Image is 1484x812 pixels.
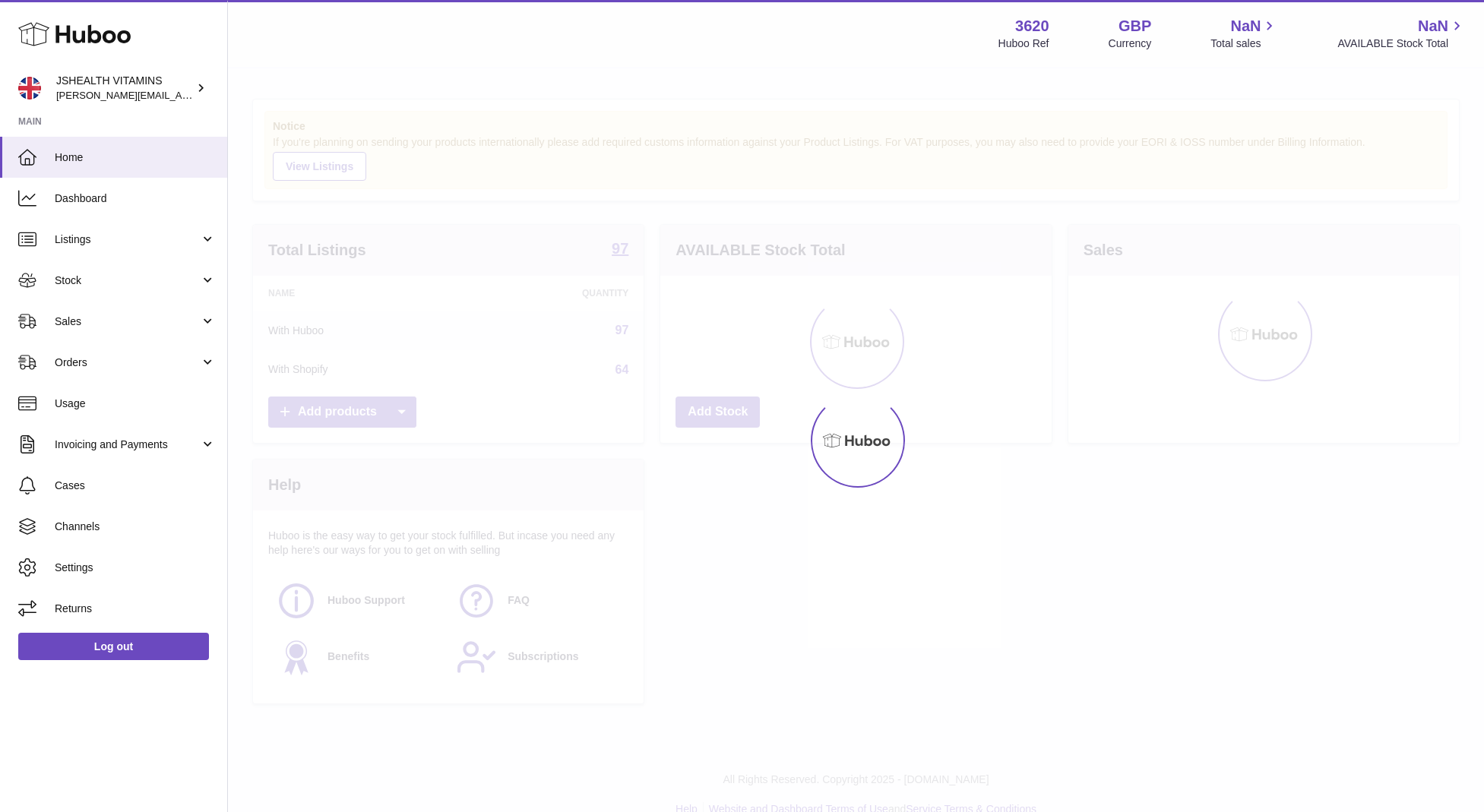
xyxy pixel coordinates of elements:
span: Stock [55,273,200,288]
span: Channels [55,520,216,534]
span: Settings [55,561,216,575]
a: NaN Total sales [1210,16,1278,51]
div: Currency [1109,36,1152,51]
span: Sales [55,314,200,329]
span: Invoicing and Payments [55,438,200,452]
strong: 3620 [1015,16,1049,36]
div: Huboo Ref [998,36,1049,51]
span: [PERSON_NAME][EMAIL_ADDRESS][DOMAIN_NAME] [56,89,305,101]
span: Total sales [1210,36,1278,51]
span: NaN [1230,16,1261,36]
a: NaN AVAILABLE Stock Total [1337,16,1466,51]
a: Log out [18,633,209,660]
strong: GBP [1119,16,1151,36]
span: Cases [55,479,216,493]
span: AVAILABLE Stock Total [1337,36,1466,51]
span: Home [55,150,216,165]
span: Dashboard [55,191,216,206]
div: JSHEALTH VITAMINS [56,74,193,103]
span: Orders [55,355,200,370]
span: NaN [1418,16,1448,36]
span: Listings [55,232,200,247]
span: Returns [55,602,216,616]
span: Usage [55,397,216,411]
img: francesca@jshealthvitamins.com [18,77,41,100]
